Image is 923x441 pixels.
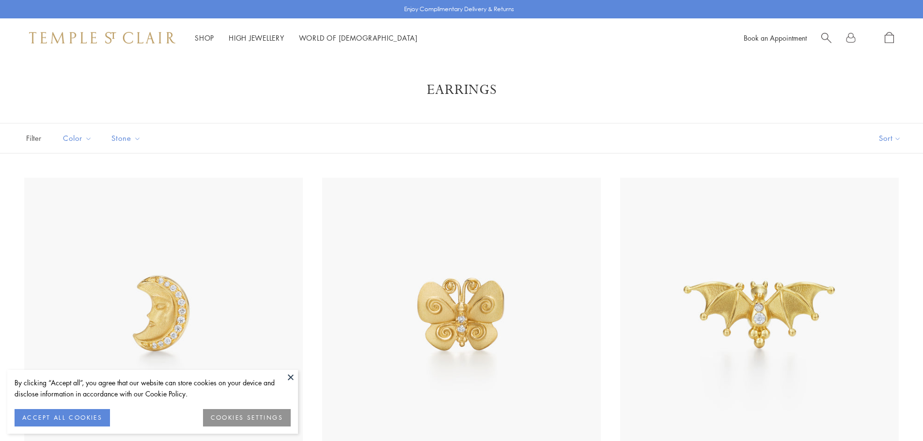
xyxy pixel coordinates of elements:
[195,33,214,43] a: ShopShop
[107,132,148,144] span: Stone
[229,33,284,43] a: High JewelleryHigh Jewellery
[885,32,894,44] a: Open Shopping Bag
[299,33,418,43] a: World of [DEMOGRAPHIC_DATA]World of [DEMOGRAPHIC_DATA]
[15,409,110,426] button: ACCEPT ALL COOKIES
[203,409,291,426] button: COOKIES SETTINGS
[195,32,418,44] nav: Main navigation
[404,4,514,14] p: Enjoy Complimentary Delivery & Returns
[39,81,884,99] h1: Earrings
[104,127,148,149] button: Stone
[744,33,807,43] a: Book an Appointment
[857,123,923,153] button: Show sort by
[821,32,831,44] a: Search
[58,132,99,144] span: Color
[56,127,99,149] button: Color
[29,32,175,44] img: Temple St. Clair
[15,377,291,399] div: By clicking “Accept all”, you agree that our website can store cookies on your device and disclos...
